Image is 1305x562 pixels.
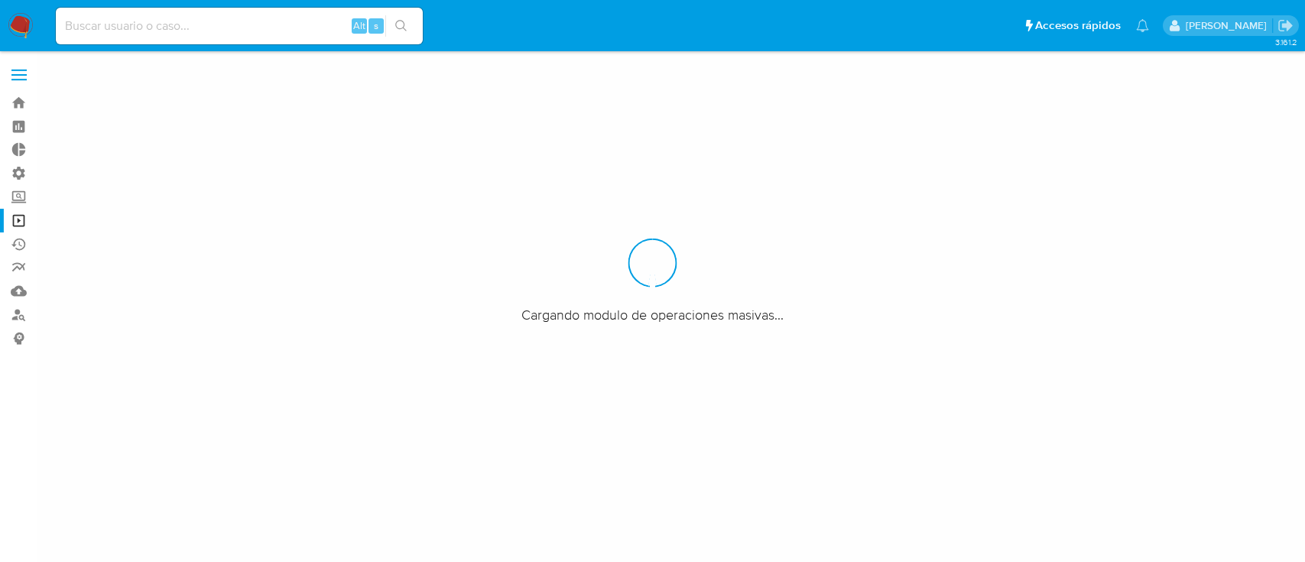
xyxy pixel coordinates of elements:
[1035,18,1121,34] span: Accesos rápidos
[1136,19,1149,32] a: Notificaciones
[1186,18,1272,33] p: ezequiel.castrillon@mercadolibre.com
[374,18,378,33] span: s
[353,18,365,33] span: Alt
[56,16,423,36] input: Buscar usuario o caso...
[385,15,417,37] button: search-icon
[521,305,784,323] span: Cargando modulo de operaciones masivas...
[1277,18,1294,34] a: Salir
